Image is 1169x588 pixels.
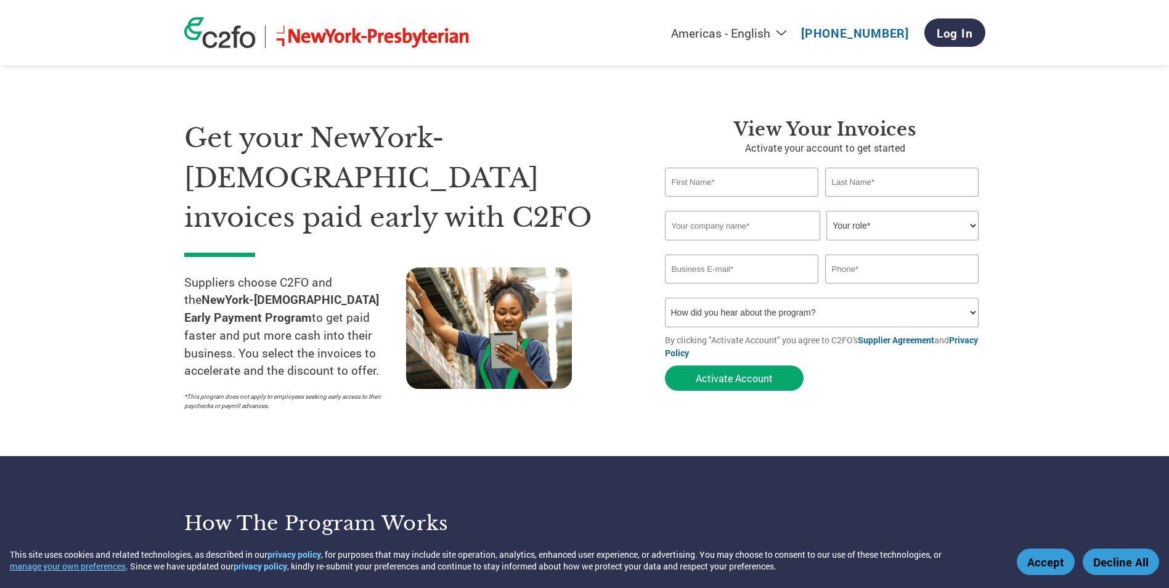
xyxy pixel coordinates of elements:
[267,549,321,560] a: privacy policy
[665,333,985,359] p: By clicking "Activate Account" you agree to C2FO's and
[665,285,819,293] div: Inavlid Email Address
[184,118,628,238] h1: Get your NewYork-[DEMOGRAPHIC_DATA] invoices paid early with C2FO
[184,511,569,536] h3: How the program works
[275,25,471,48] img: NewYork-Presbyterian
[665,365,804,391] button: Activate Account
[665,255,819,284] input: Invalid Email format
[184,274,406,380] p: Suppliers choose C2FO and the to get paid faster and put more cash into their business. You selec...
[825,198,979,206] div: Invalid last name or last name is too long
[858,334,934,346] a: Supplier Agreement
[665,334,978,359] a: Privacy Policy
[825,168,979,197] input: Last Name*
[665,211,820,240] input: Your company name*
[665,118,985,141] h3: View Your Invoices
[184,17,256,48] img: c2fo logo
[184,392,394,410] p: *This program does not apply to employees seeking early access to their paychecks or payroll adva...
[665,242,979,250] div: Invalid company name or company name is too long
[924,18,985,47] a: Log In
[184,292,379,325] strong: NewYork-[DEMOGRAPHIC_DATA] Early Payment Program
[665,168,819,197] input: First Name*
[665,198,819,206] div: Invalid first name or first name is too long
[1083,549,1159,575] button: Decline All
[234,560,287,572] a: privacy policy
[1017,549,1075,575] button: Accept
[406,267,572,389] img: supply chain worker
[665,141,985,155] p: Activate your account to get started
[825,285,979,293] div: Inavlid Phone Number
[825,255,979,284] input: Phone*
[826,211,979,240] select: Title/Role
[10,549,999,572] div: This site uses cookies and related technologies, as described in our , for purposes that may incl...
[801,25,909,41] a: [PHONE_NUMBER]
[10,560,126,572] button: manage your own preferences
